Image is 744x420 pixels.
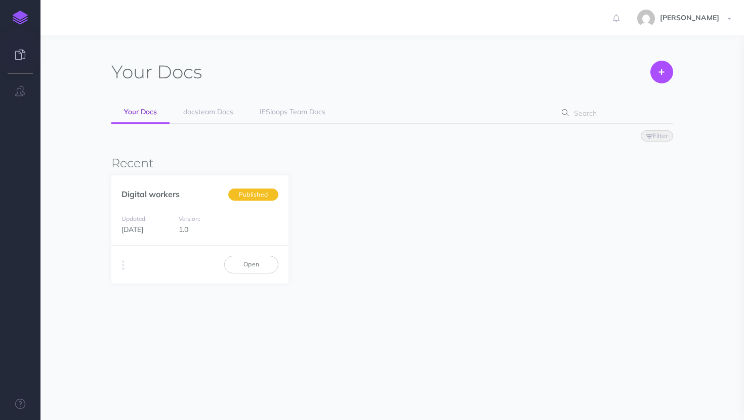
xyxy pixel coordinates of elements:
[655,13,724,22] span: [PERSON_NAME]
[121,225,143,234] span: [DATE]
[260,107,325,116] span: IFSloops Team Docs
[571,104,657,122] input: Search
[121,189,180,199] a: Digital workers
[124,107,157,116] span: Your Docs
[224,256,278,273] a: Open
[247,101,338,123] a: IFSloops Team Docs
[179,225,188,234] span: 1.0
[122,258,125,272] i: More actions
[111,101,170,124] a: Your Docs
[111,157,673,170] h3: Recent
[111,61,202,83] h1: Docs
[641,130,673,142] button: Filter
[121,215,147,222] small: Updated:
[171,101,246,123] a: docsteam Docs
[111,61,152,83] span: Your
[183,107,233,116] span: docsteam Docs
[637,10,655,27] img: 58e60416af45c89b35c9d831f570759b.jpg
[13,11,28,25] img: logo-mark.svg
[179,215,200,222] small: Version:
